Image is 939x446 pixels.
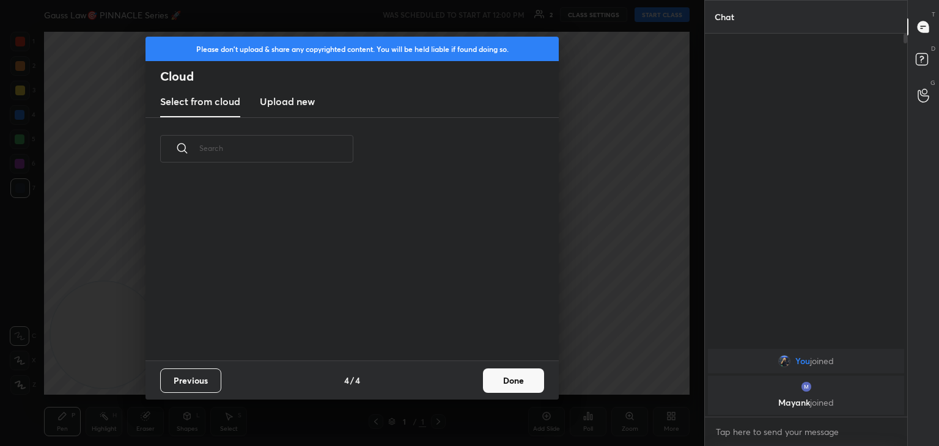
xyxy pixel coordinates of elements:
span: joined [810,397,834,408]
div: Please don't upload & share any copyrighted content. You will be held liable if found doing so. [145,37,559,61]
img: b8884a13cedf4a41ba7946d42eba4055.49630176_3 [800,381,812,393]
h4: / [350,374,354,387]
input: Search [199,122,353,174]
h4: 4 [344,374,349,387]
img: d89acffa0b7b45d28d6908ca2ce42307.jpg [778,355,790,367]
button: Done [483,368,544,393]
h4: 4 [355,374,360,387]
div: grid [705,346,907,417]
p: T [932,10,935,19]
h3: Select from cloud [160,94,240,109]
p: G [930,78,935,87]
p: Chat [705,1,744,33]
h3: Upload new [260,94,315,109]
p: D [931,44,935,53]
span: joined [810,356,834,366]
p: Mayank [715,398,897,408]
h2: Cloud [160,68,559,84]
button: Previous [160,368,221,393]
span: You [795,356,810,366]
